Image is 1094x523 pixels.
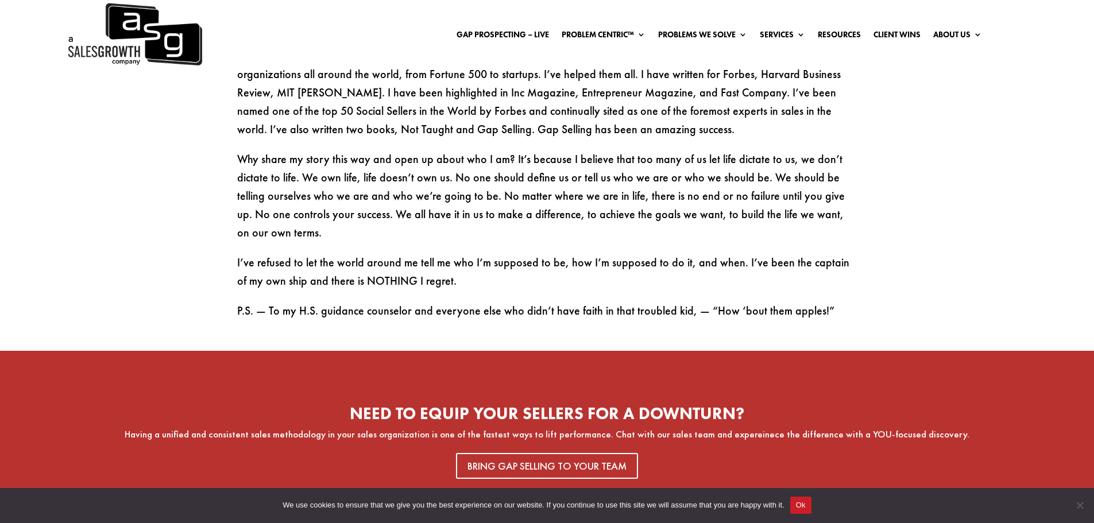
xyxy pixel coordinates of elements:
[237,150,857,253] p: Why share my story this way and open up about who I am? It’s because I believe that too many of u...
[237,47,857,150] p: Since then this hyper-active, 5-year high school flunky, ski bum, [DEMOGRAPHIC_DATA] model, corpo...
[34,428,1060,441] p: Having a unified and consistent sales methodology in your sales organization is one of the fastes...
[873,30,921,43] a: Client Wins
[818,30,861,43] a: Resources
[237,301,857,320] p: P.S. — To my H.S. guidance counselor and everyone else who didn’t have faith in that troubled kid...
[760,30,805,43] a: Services
[933,30,982,43] a: About Us
[283,499,784,511] span: We use cookies to ensure that we give you the best experience on our website. If you continue to ...
[658,30,747,43] a: Problems We Solve
[1074,499,1085,511] span: No
[790,497,811,514] button: Ok
[456,453,638,479] a: Bring Gap Selling to Your Team
[562,30,645,43] a: Problem Centric™
[457,30,549,43] a: Gap Prospecting – LIVE
[237,253,857,301] p: I’ve refused to let the world around me tell me who I’m supposed to be, how I’m supposed to do it...
[34,405,1060,428] h2: Need to EQUIP your sellers for a downturn?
